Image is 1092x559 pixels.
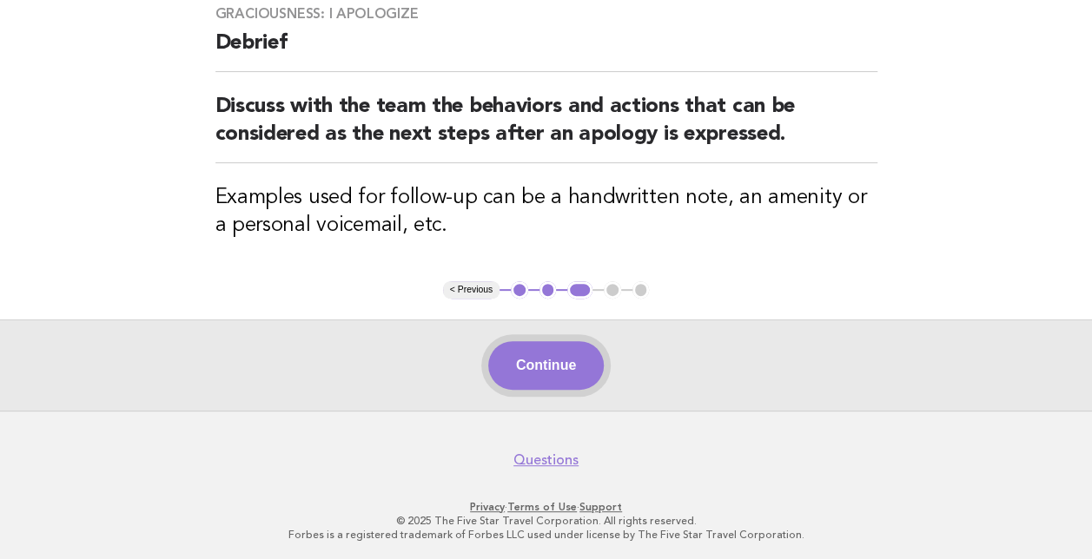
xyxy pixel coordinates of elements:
[443,281,500,299] button: < Previous
[507,501,577,513] a: Terms of Use
[24,528,1068,542] p: Forbes is a registered trademark of Forbes LLC used under license by The Five Star Travel Corpora...
[24,514,1068,528] p: © 2025 The Five Star Travel Corporation. All rights reserved.
[539,281,557,299] button: 2
[215,184,877,240] h3: Examples used for follow-up can be a handwritten note, an amenity or a personal voicemail, etc.
[579,501,622,513] a: Support
[567,281,592,299] button: 3
[488,341,604,390] button: Continue
[513,451,579,469] a: Questions
[215,5,877,23] h3: Graciousness: I apologize
[215,30,877,72] h2: Debrief
[511,281,528,299] button: 1
[24,500,1068,514] p: · ·
[470,501,505,513] a: Privacy
[215,93,877,163] h2: Discuss with the team the behaviors and actions that can be considered as the next steps after an...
